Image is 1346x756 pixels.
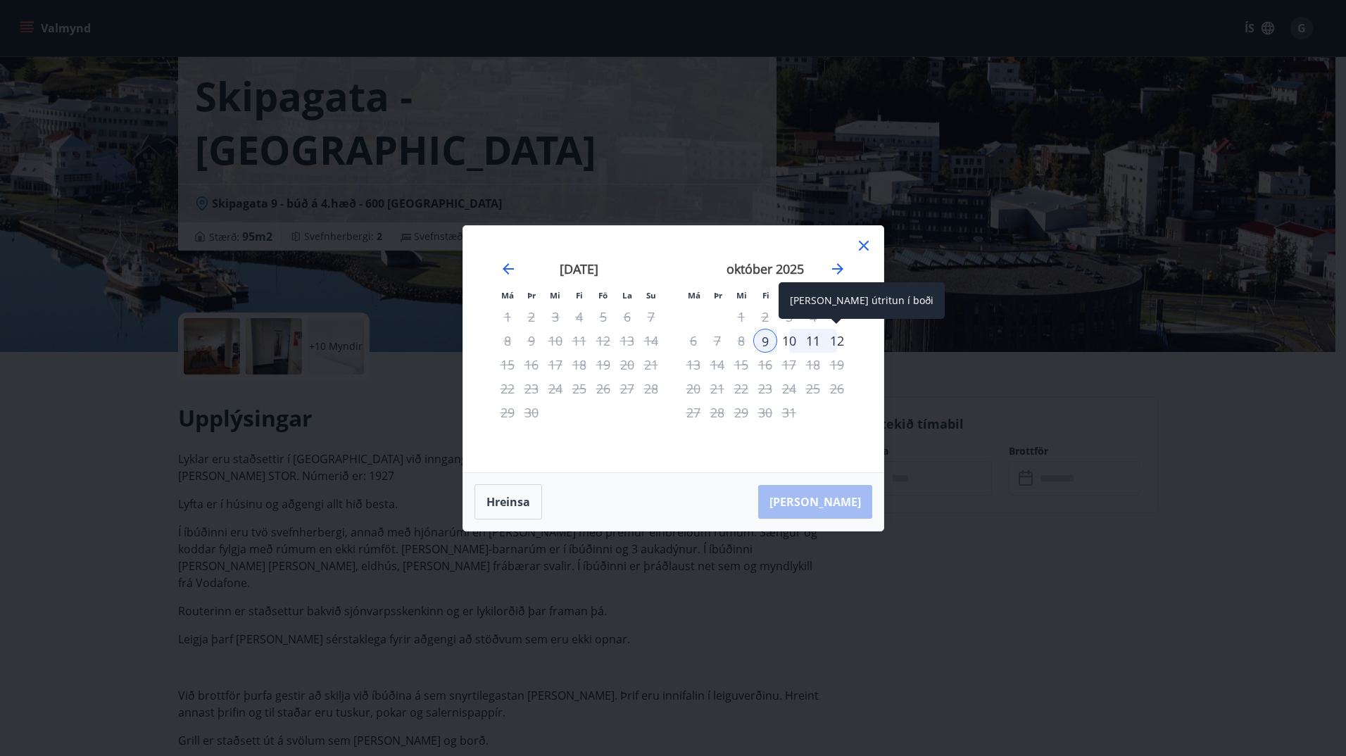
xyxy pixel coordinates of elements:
[646,290,656,301] small: Su
[567,305,591,329] td: Not available. fimmtudagur, 4. september 2025
[681,353,705,377] td: Not available. mánudagur, 13. október 2025
[729,305,753,329] td: Not available. miðvikudagur, 1. október 2025
[598,290,608,301] small: Fö
[560,260,598,277] strong: [DATE]
[753,353,777,377] td: Not available. fimmtudagur, 16. október 2025
[705,353,729,377] td: Not available. þriðjudagur, 14. október 2025
[705,377,729,401] td: Not available. þriðjudagur, 21. október 2025
[777,353,801,377] td: Not available. föstudagur, 17. október 2025
[729,401,753,424] div: Aðeins útritun í boði
[591,377,615,401] td: Not available. föstudagur, 26. september 2025
[527,290,536,301] small: Þr
[777,305,801,329] td: Not available. föstudagur, 3. október 2025
[729,329,753,353] div: Aðeins útritun í boði
[639,377,663,401] td: Not available. sunnudagur, 28. september 2025
[543,305,567,329] td: Not available. miðvikudagur, 3. september 2025
[520,377,543,401] td: Not available. þriðjudagur, 23. september 2025
[567,377,591,401] td: Not available. fimmtudagur, 25. september 2025
[591,353,615,377] td: Not available. föstudagur, 19. september 2025
[729,329,753,353] td: Not available. miðvikudagur, 8. október 2025
[622,290,632,301] small: La
[801,329,825,353] td: Choose laugardagur, 11. október 2025 as your check-out date. It’s available.
[729,401,753,424] td: Not available. miðvikudagur, 29. október 2025
[681,329,705,353] td: Not available. mánudagur, 6. október 2025
[727,260,804,277] strong: október 2025
[615,377,639,401] td: Not available. laugardagur, 27. september 2025
[550,290,560,301] small: Mi
[496,401,520,424] td: Not available. mánudagur, 29. september 2025
[496,353,520,377] td: Not available. mánudagur, 15. september 2025
[753,329,777,353] div: Aðeins innritun í boði
[777,329,801,353] div: 10
[576,290,583,301] small: Fi
[615,305,639,329] td: Not available. laugardagur, 6. september 2025
[543,353,567,377] td: Not available. miðvikudagur, 17. september 2025
[496,377,520,401] td: Not available. mánudagur, 22. september 2025
[714,290,722,301] small: Þr
[500,260,517,277] div: Move backward to switch to the previous month.
[591,329,615,353] td: Not available. föstudagur, 12. september 2025
[681,401,705,424] td: Not available. mánudagur, 27. október 2025
[688,290,700,301] small: Má
[779,282,945,319] div: [PERSON_NAME] útritun í boði
[520,353,543,377] td: Not available. þriðjudagur, 16. september 2025
[753,329,777,353] td: Selected as start date. fimmtudagur, 9. október 2025
[639,305,663,329] td: Not available. sunnudagur, 7. september 2025
[501,290,514,301] small: Má
[705,329,729,353] td: Not available. þriðjudagur, 7. október 2025
[729,377,753,401] td: Not available. miðvikudagur, 22. október 2025
[520,401,543,424] td: Not available. þriðjudagur, 30. september 2025
[801,353,825,377] td: Not available. laugardagur, 18. október 2025
[543,329,567,353] td: Not available. miðvikudagur, 10. september 2025
[567,329,591,353] td: Not available. fimmtudagur, 11. september 2025
[520,305,543,329] td: Not available. þriðjudagur, 2. september 2025
[591,305,615,329] td: Not available. föstudagur, 5. september 2025
[474,484,542,519] button: Hreinsa
[801,377,825,401] td: Not available. laugardagur, 25. október 2025
[829,260,846,277] div: Move forward to switch to the next month.
[496,329,520,353] td: Not available. mánudagur, 8. september 2025
[705,401,729,424] td: Not available. þriðjudagur, 28. október 2025
[825,377,849,401] td: Not available. sunnudagur, 26. október 2025
[777,401,801,424] div: Aðeins útritun í boði
[480,243,867,455] div: Calendar
[639,353,663,377] td: Not available. sunnudagur, 21. september 2025
[825,329,849,353] td: Choose sunnudagur, 12. október 2025 as your check-out date. It’s available.
[736,290,747,301] small: Mi
[615,329,639,353] td: Not available. laugardagur, 13. september 2025
[496,305,520,329] td: Not available. mánudagur, 1. september 2025
[777,305,801,329] div: Aðeins útritun í boði
[615,353,639,377] td: Not available. laugardagur, 20. september 2025
[753,401,777,424] td: Not available. fimmtudagur, 30. október 2025
[777,377,801,401] div: Aðeins útritun í boði
[729,353,753,377] td: Not available. miðvikudagur, 15. október 2025
[729,305,753,329] div: Aðeins útritun í boði
[753,305,777,329] td: Not available. fimmtudagur, 2. október 2025
[777,401,801,424] td: Not available. föstudagur, 31. október 2025
[777,329,801,353] td: Choose föstudagur, 10. október 2025 as your check-out date. It’s available.
[825,329,849,353] div: Aðeins útritun í boði
[639,329,663,353] td: Not available. sunnudagur, 14. september 2025
[729,377,753,401] div: Aðeins útritun í boði
[543,377,567,401] td: Not available. miðvikudagur, 24. september 2025
[567,353,591,377] td: Not available. fimmtudagur, 18. september 2025
[801,329,825,353] div: 11
[762,290,769,301] small: Fi
[777,377,801,401] td: Not available. föstudagur, 24. október 2025
[825,353,849,377] td: Not available. sunnudagur, 19. október 2025
[681,377,705,401] td: Not available. mánudagur, 20. október 2025
[520,329,543,353] td: Not available. þriðjudagur, 9. september 2025
[753,377,777,401] td: Not available. fimmtudagur, 23. október 2025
